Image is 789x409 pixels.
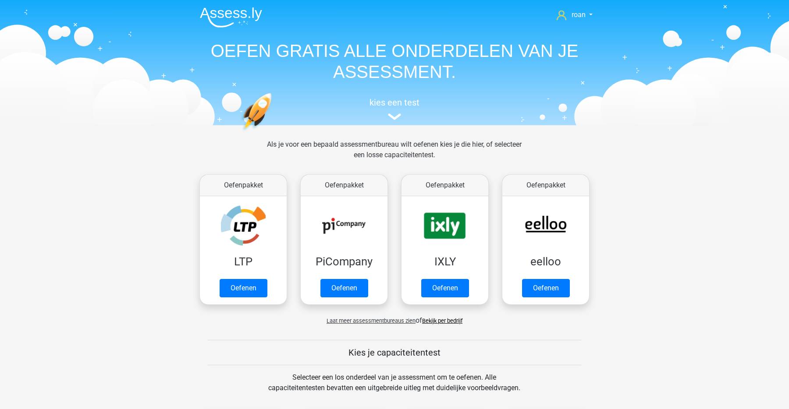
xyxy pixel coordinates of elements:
[421,279,469,297] a: Oefenen
[320,279,368,297] a: Oefenen
[388,113,401,120] img: assessment
[193,97,596,108] h5: kies een test
[260,372,529,404] div: Selecteer een los onderdeel van je assessment om te oefenen. Alle capaciteitentesten bevatten een...
[572,11,586,19] span: roan
[260,139,529,171] div: Als je voor een bepaald assessmentbureau wilt oefenen kies je die hier, of selecteer een losse ca...
[193,308,596,326] div: of
[553,10,596,20] a: roan
[522,279,570,297] a: Oefenen
[422,317,462,324] a: Bekijk per bedrijf
[241,93,306,172] img: oefenen
[193,97,596,120] a: kies een test
[220,279,267,297] a: Oefenen
[200,7,262,28] img: Assessly
[207,347,582,358] h5: Kies je capaciteitentest
[327,317,416,324] span: Laat meer assessmentbureaus zien
[193,40,596,82] h1: OEFEN GRATIS ALLE ONDERDELEN VAN JE ASSESSMENT.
